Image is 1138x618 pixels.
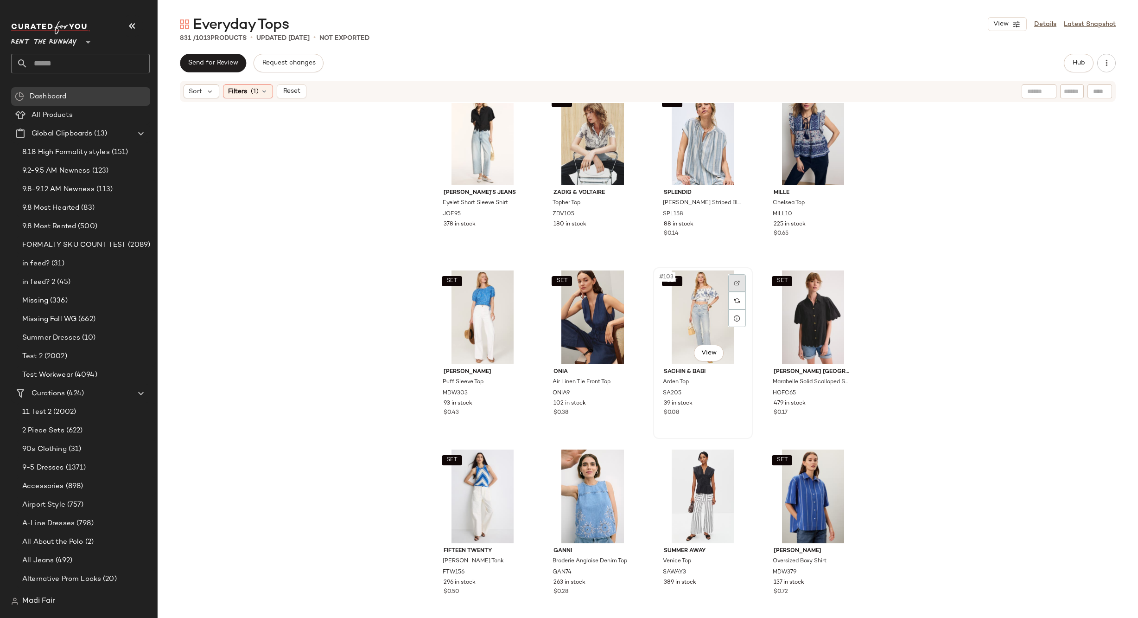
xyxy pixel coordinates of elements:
[772,455,792,465] button: SET
[556,278,568,284] span: SET
[446,457,458,463] span: SET
[65,388,84,399] span: (424)
[254,54,323,72] button: Request changes
[319,33,369,43] p: Not Exported
[83,537,94,547] span: (2)
[193,16,289,34] span: Everyday Tops
[443,568,464,577] span: FTW156
[22,537,83,547] span: All About the Polo
[22,240,126,251] span: FORMALTY SKU COUNT TEST
[988,17,1027,31] button: View
[772,276,792,286] button: SET
[110,147,128,158] span: (151)
[64,425,83,436] span: (622)
[553,199,580,207] span: Topher Top
[196,35,210,42] span: 1013
[22,258,50,269] span: in feed?
[1064,54,1093,72] button: Hub
[442,276,462,286] button: SET
[180,19,189,29] img: svg%3e
[22,166,90,176] span: 9.2-9.5 AM Newness
[546,450,639,543] img: GAN74.jpg
[282,88,300,95] span: Reset
[11,32,77,48] span: Rent the Runway
[553,579,585,587] span: 263 in stock
[664,547,742,555] span: Summer Away
[664,368,742,376] span: Sachin & Babi
[32,388,65,399] span: Curations
[50,258,64,269] span: (31)
[776,278,788,284] span: SET
[32,129,92,139] span: Global Clipboards
[664,579,696,587] span: 389 in stock
[552,276,572,286] button: SET
[54,555,72,566] span: (492)
[51,407,76,418] span: (2002)
[664,230,679,238] span: $0.14
[773,389,796,398] span: HOFC65
[22,277,55,288] span: in feed? 2
[95,184,113,195] span: (113)
[663,568,686,577] span: SAWAY3
[553,557,627,566] span: Broderie Anglaise Denim Top
[22,444,67,455] span: 90s Clothing
[22,203,79,213] span: 9.8 Most Hearted
[22,147,110,158] span: 8.18 High Formality styles
[15,92,24,101] img: svg%3e
[76,314,95,325] span: (662)
[444,399,472,408] span: 93 in stock
[664,409,679,417] span: $0.08
[774,220,806,229] span: 225 in stock
[774,579,804,587] span: 137 in stock
[22,596,55,607] span: Madi Fair
[22,296,48,306] span: Missing
[444,220,476,229] span: 378 in stock
[553,220,586,229] span: 180 in stock
[664,399,693,408] span: 39 in stock
[663,199,741,207] span: [PERSON_NAME] Striped Blouse
[442,455,462,465] button: SET
[22,500,65,510] span: Airport Style
[313,32,316,44] span: •
[658,272,675,282] span: #103
[90,166,109,176] span: (123)
[64,481,83,492] span: (898)
[48,296,68,306] span: (336)
[774,230,788,238] span: $0.65
[444,368,522,376] span: [PERSON_NAME]
[22,425,64,436] span: 2 Piece Sets
[444,588,459,596] span: $0.50
[22,407,51,418] span: 11 Test 2
[553,399,586,408] span: 102 in stock
[774,588,788,596] span: $0.72
[663,557,691,566] span: Venice Top
[734,298,740,303] img: svg%3e
[776,457,788,463] span: SET
[11,598,19,605] img: svg%3e
[73,370,97,380] span: (4094)
[92,129,107,139] span: (13)
[228,87,247,97] span: Filters
[30,91,66,102] span: Dashboard
[43,351,67,362] span: (2002)
[22,574,101,585] span: Alternative Prom Looks
[993,20,1009,28] span: View
[22,518,75,529] span: A-Line Dresses
[443,389,468,398] span: MDW303
[32,110,73,121] span: All Products
[1072,59,1085,67] span: Hub
[126,240,150,251] span: (2089)
[22,314,76,325] span: Missing Fall WG
[251,87,259,97] span: (1)
[79,203,95,213] span: (83)
[65,500,84,510] span: (757)
[188,59,238,67] span: Send for Review
[553,588,568,596] span: $0.28
[22,463,64,473] span: 9-5 Dresses
[734,280,740,286] img: svg%3e
[553,189,632,197] span: Zadig & Voltaire
[22,184,95,195] span: 9.8-9.12 AM Newness
[773,378,851,386] span: Marabelle Solid Scalloped Shirt
[80,333,96,343] span: (10)
[663,389,681,398] span: SA205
